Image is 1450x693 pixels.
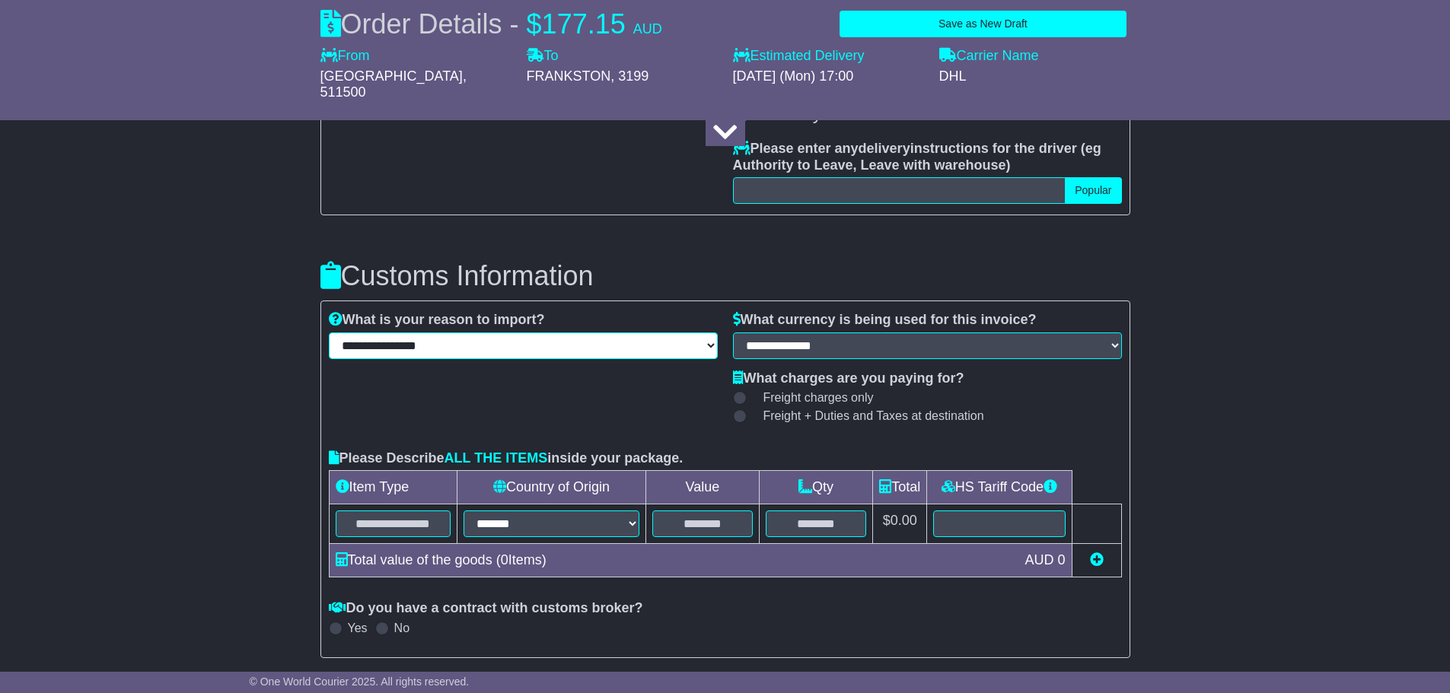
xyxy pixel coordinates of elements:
label: Freight charges only [744,390,874,405]
span: Freight + Duties and Taxes at destination [763,408,984,423]
h3: Customs Information [320,261,1130,291]
td: Value [645,471,759,504]
label: What is your reason to import? [329,312,545,329]
td: Qty [759,471,872,504]
label: Carrier Name [939,48,1039,65]
label: Please Describe inside your package. [329,450,684,467]
div: Total value of the goods ( Items) [328,550,1018,571]
span: ALL THE ITEMS [445,450,548,466]
a: Add new item [1090,552,1104,567]
label: From [320,48,370,65]
td: Item Type [329,471,457,504]
span: , 511500 [320,68,467,100]
div: DHL [939,68,1130,85]
td: $ [873,504,927,544]
span: 0 [1057,552,1065,567]
span: AUD [1025,552,1053,567]
label: To [527,48,559,65]
label: Yes [348,621,368,635]
td: HS Tariff Code [927,471,1072,504]
div: Order Details - [320,8,662,40]
label: Estimated Delivery [733,48,924,65]
span: 0.00 [891,513,917,528]
label: Please enter any instructions for the driver ( ) [733,141,1122,173]
span: FRANKSTON [527,68,611,84]
span: © One World Courier 2025. All rights reserved. [250,676,470,688]
button: Popular [1065,177,1121,204]
td: Total [873,471,927,504]
label: No [394,621,410,635]
span: 0 [501,552,508,567]
span: 177.15 [542,8,626,40]
label: Do you have a contract with customs broker? [329,600,643,617]
span: , 3199 [610,68,649,84]
span: delivery [859,141,910,156]
label: What charges are you paying for? [733,370,964,387]
label: What currency is being used for this invoice? [733,312,1037,329]
span: AUD [633,21,662,37]
span: $ [527,8,542,40]
div: [DATE] (Mon) 17:00 [733,68,924,85]
button: Save as New Draft [840,11,1126,37]
td: Country of Origin [457,471,645,504]
span: eg Authority to Leave, Leave with warehouse [733,141,1101,173]
span: [GEOGRAPHIC_DATA] [320,68,463,84]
